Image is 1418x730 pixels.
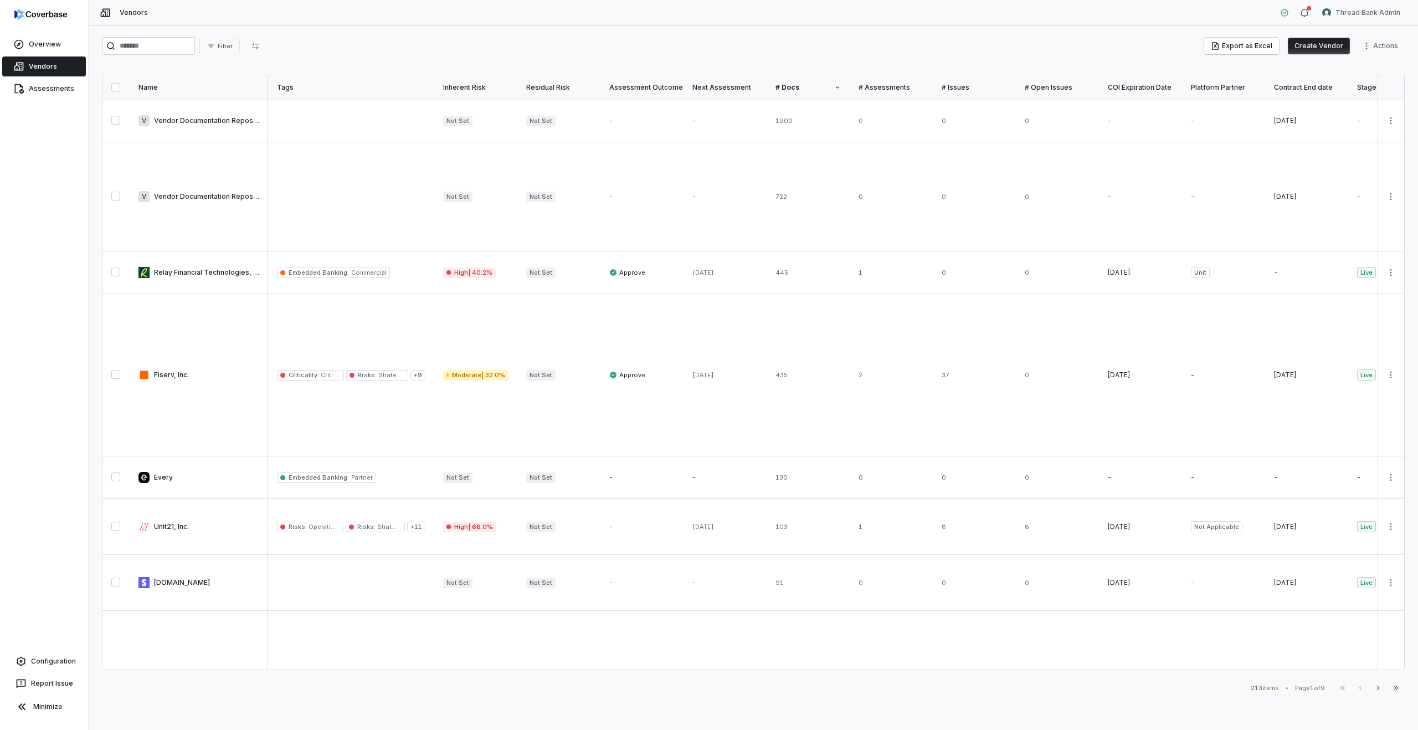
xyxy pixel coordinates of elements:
[526,370,556,381] span: Not Set
[600,142,684,251] td: -
[1382,367,1400,383] button: More actions
[600,100,684,142] td: -
[1265,294,1348,456] td: [DATE]
[526,192,556,202] span: Not Set
[1382,112,1400,129] button: More actions
[1182,142,1265,251] td: -
[1251,684,1279,692] div: 213 items
[1191,521,1242,532] span: Not Applicable
[443,268,496,278] span: High | 40.2%
[859,83,924,92] div: # Assessments
[1316,4,1407,21] button: Thread Bank Admin avatarThread Bank Admin
[1357,267,1376,278] span: Live
[1191,83,1256,92] div: Platform Partner
[1099,456,1182,499] td: -
[138,83,259,92] div: Name
[526,116,556,126] span: Not Set
[1382,264,1400,281] button: More actions
[1286,684,1288,692] div: •
[1382,518,1400,535] button: More actions
[1357,521,1376,532] span: Live
[199,38,240,54] button: Filter
[684,456,767,499] td: -
[2,56,86,76] a: Vendors
[1099,555,1182,611] td: [DATE]
[1265,456,1348,499] td: -
[692,83,758,92] div: Next Assessment
[1357,577,1376,588] span: Live
[526,522,556,532] span: Not Set
[120,8,148,17] span: Vendors
[684,100,767,142] td: -
[1288,38,1350,54] button: Create Vendor
[1182,456,1265,499] td: -
[1099,499,1182,555] td: [DATE]
[526,578,556,588] span: Not Set
[1204,38,1279,54] button: Export as Excel
[526,83,592,92] div: Residual Risk
[443,522,496,532] span: High | 66.0%
[1265,555,1348,611] td: [DATE]
[1099,251,1182,294] td: [DATE]
[2,79,86,99] a: Assessments
[349,269,386,276] span: Commercial
[692,269,714,276] span: [DATE]
[1191,267,1210,278] span: Unit
[277,83,425,92] div: Tags
[692,523,714,531] span: [DATE]
[4,651,84,671] a: Configuration
[407,522,425,532] span: + 11
[218,42,233,50] span: Filter
[443,192,472,202] span: Not Set
[358,371,376,379] span: Risks :
[289,474,349,481] span: Embedded Banking :
[1322,8,1331,17] img: Thread Bank Admin avatar
[377,371,406,379] span: Strategic
[349,474,372,481] span: Partner
[1382,574,1400,591] button: More actions
[4,674,84,693] button: Report Issue
[526,472,556,483] span: Not Set
[289,269,349,276] span: Embedded Banking :
[942,83,1007,92] div: # Issues
[443,472,472,483] span: Not Set
[684,555,767,611] td: -
[410,370,425,381] span: + 9
[2,34,86,54] a: Overview
[1382,469,1400,486] button: More actions
[1265,142,1348,251] td: [DATE]
[1265,100,1348,142] td: [DATE]
[1182,555,1265,611] td: -
[775,83,841,92] div: # Docs
[1265,251,1348,294] td: -
[376,523,405,531] span: Strategic
[443,116,472,126] span: Not Set
[600,555,684,611] td: -
[600,456,684,499] td: -
[14,9,67,20] img: logo-D7KZi-bG.svg
[1274,83,1339,92] div: Contract End date
[684,142,767,251] td: -
[1357,369,1376,381] span: Live
[1335,8,1400,17] span: Thread Bank Admin
[600,499,684,555] td: -
[443,83,508,92] div: Inherent Risk
[289,523,307,531] span: Risks :
[1182,100,1265,142] td: -
[1265,499,1348,555] td: [DATE]
[1382,188,1400,205] button: More actions
[1108,83,1173,92] div: COI Expiration Date
[307,523,344,531] span: Operational
[1099,294,1182,456] td: [DATE]
[319,371,342,379] span: Critical
[443,578,472,588] span: Not Set
[1182,294,1265,456] td: -
[1099,142,1182,251] td: -
[1025,83,1090,92] div: # Open Issues
[443,370,508,381] span: Moderate | 32.0%
[4,696,84,718] button: Minimize
[692,371,714,379] span: [DATE]
[1295,684,1325,692] div: Page 1 of 9
[289,371,319,379] span: Criticality :
[1359,38,1405,54] button: More actions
